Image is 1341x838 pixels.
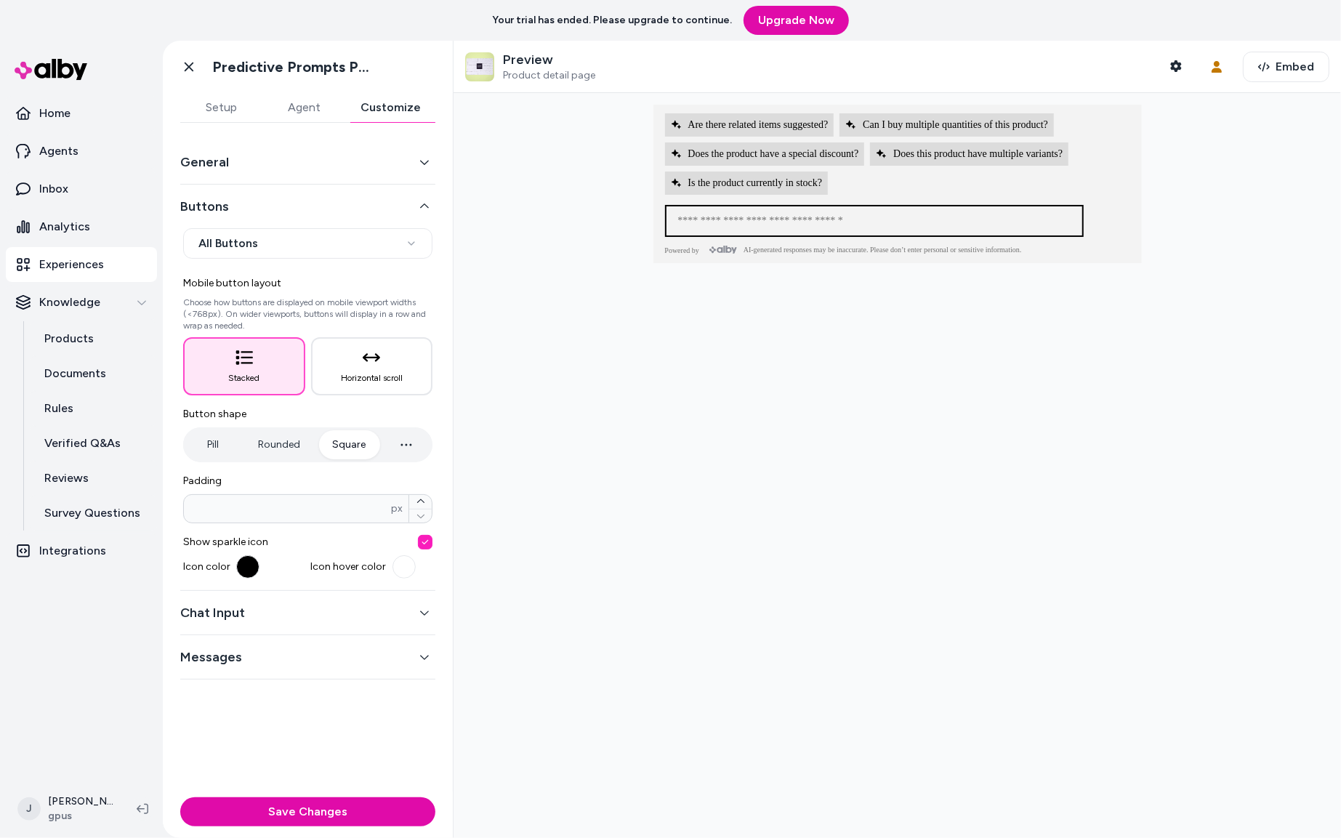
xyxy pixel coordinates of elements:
[341,372,403,384] span: Horizontal scroll
[346,93,435,122] button: Customize
[6,209,157,244] a: Analytics
[180,228,435,579] div: Buttons
[744,6,849,35] a: Upgrade Now
[183,337,305,395] button: Stacked
[9,786,125,832] button: J[PERSON_NAME]gpus
[183,228,432,259] button: All Buttons
[180,152,435,172] button: General
[30,461,157,496] a: Reviews
[44,330,94,347] p: Products
[180,196,435,217] button: Buttons
[6,134,157,169] a: Agents
[180,93,263,122] button: Setup
[44,400,73,417] p: Rules
[48,809,113,823] span: gpus
[44,365,106,382] p: Documents
[183,276,432,291] span: Mobile button layout
[311,560,387,574] span: Icon hover color
[183,474,432,488] label: Padding
[6,96,157,131] a: Home
[30,426,157,461] a: Verified Q&As
[503,69,595,82] span: Product detail page
[17,797,41,821] span: J
[30,391,157,426] a: Rules
[180,797,435,826] button: Save Changes
[183,535,432,549] span: Show sparkle icon
[186,430,241,459] button: Pill
[44,435,121,452] p: Verified Q&As
[39,180,68,198] p: Inbox
[183,297,432,331] p: Choose how buttons are displayed on mobile viewport widths (<768px). On wider viewports, buttons ...
[44,504,140,522] p: Survey Questions
[228,372,259,384] span: Stacked
[15,59,87,80] img: alby Logo
[503,52,595,68] p: Preview
[263,93,346,122] button: Agent
[6,247,157,282] a: Experiences
[180,603,435,623] button: Chat Input
[243,430,315,459] button: Rounded
[311,337,433,395] button: Horizontal scroll
[39,142,78,160] p: Agents
[30,496,157,531] a: Survey Questions
[180,647,435,667] button: Messages
[183,560,230,574] span: Icon color
[212,58,376,76] h1: Predictive Prompts PDP
[318,430,380,459] button: Square
[6,285,157,320] button: Knowledge
[39,256,104,273] p: Experiences
[39,105,71,122] p: Home
[492,13,732,28] p: Your trial has ended. Please upgrade to continue.
[48,794,113,809] p: [PERSON_NAME]
[391,501,403,516] span: px
[6,172,157,206] a: Inbox
[1243,52,1329,82] button: Embed
[44,470,89,487] p: Reviews
[30,321,157,356] a: Products
[6,533,157,568] a: Integrations
[183,407,432,422] span: Button shape
[39,542,106,560] p: Integrations
[39,218,90,235] p: Analytics
[39,294,100,311] p: Knowledge
[465,52,494,81] img: Gap Open Value SVC
[1276,58,1314,76] span: Embed
[30,356,157,391] a: Documents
